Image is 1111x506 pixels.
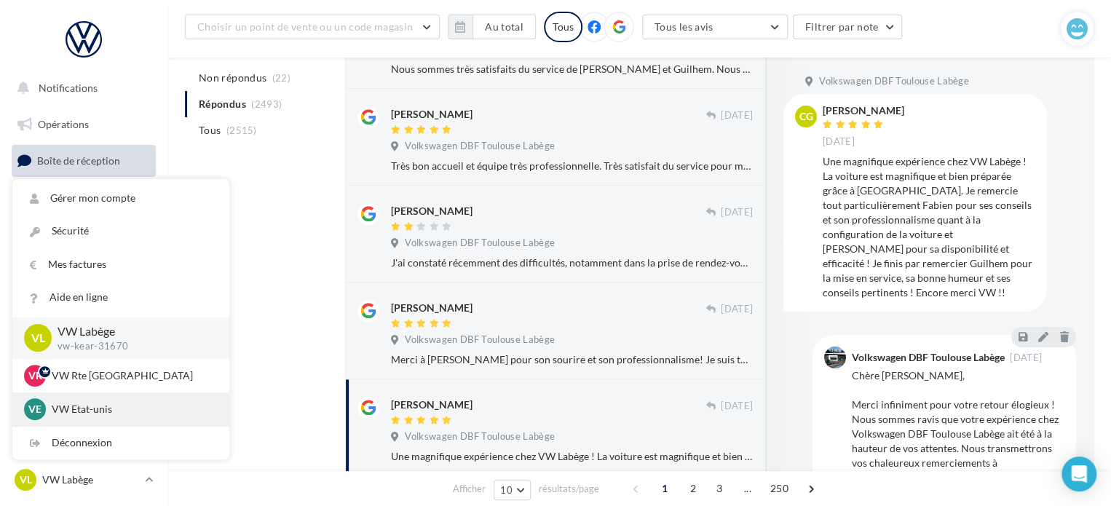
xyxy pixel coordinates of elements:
a: Médiathèque [9,291,159,322]
p: VW Labège [58,323,206,340]
div: [PERSON_NAME] [823,106,904,116]
div: J'ai constaté récemment des difficultés, notamment dans la prise de rendez-vous garage, je suis v... [391,256,753,270]
a: VL VW Labège [12,466,156,494]
span: CG [799,109,813,124]
div: Open Intercom Messenger [1061,456,1096,491]
span: [DATE] [721,400,753,413]
div: [PERSON_NAME] [391,398,473,412]
button: Au total [448,15,536,39]
span: résultats/page [539,482,599,496]
span: Boîte de réception [37,154,120,167]
span: 10 [500,484,513,496]
a: Gérer mon compte [12,182,229,215]
div: Tous [544,12,582,42]
span: Tous les avis [655,20,713,33]
span: VE [28,402,41,416]
span: Tous [199,123,221,138]
span: Volkswagen DBF Toulouse Labège [819,75,969,88]
span: [DATE] [1010,353,1042,363]
span: VR [28,368,42,383]
a: Mes factures [12,248,229,281]
span: ... [736,477,759,500]
button: Choisir un point de vente ou un code magasin [185,15,440,39]
button: Filtrer par note [793,15,903,39]
span: [DATE] [721,109,753,122]
a: Calendrier [9,328,159,358]
span: Opérations [38,118,89,130]
button: Notifications [9,73,153,103]
a: Boîte de réception [9,145,159,176]
p: VW Rte [GEOGRAPHIC_DATA] [52,368,212,383]
span: VL [20,473,32,487]
p: VW Etat-unis [52,402,212,416]
a: Opérations [9,109,159,140]
div: Très bon accueil et équipe très professionnelle. Très satisfait du service pour mon achat d'un vé... [391,159,753,173]
p: VW Labège [42,473,139,487]
span: [DATE] [823,135,855,149]
div: Une magnifique expérience chez VW Labège ! La voiture est magnifique et bien préparée grâce à [GE... [391,449,753,464]
span: 3 [708,477,731,500]
span: Volkswagen DBF Toulouse Labège [405,333,555,347]
a: Contacts [9,255,159,285]
span: 2 [681,477,705,500]
span: VL [31,330,45,347]
a: PLV et print personnalisable [9,363,159,406]
a: Aide en ligne [12,281,229,314]
button: Tous les avis [642,15,788,39]
button: Au total [473,15,536,39]
p: vw-kear-31670 [58,340,206,353]
a: Campagnes DataOnDemand [9,412,159,455]
div: Volkswagen DBF Toulouse Labège [852,352,1005,363]
div: [PERSON_NAME] [391,301,473,315]
div: [PERSON_NAME] [391,204,473,218]
span: 1 [653,477,676,500]
div: Merci à [PERSON_NAME] pour son sourire et son professionnalisme! Je suis toujours sereine quand e... [391,352,753,367]
span: (2515) [226,124,257,136]
a: Sécurité [12,215,229,248]
span: 250 [764,477,794,500]
span: [DATE] [721,303,753,316]
span: (22) [272,72,290,84]
button: 10 [494,480,531,500]
div: Une magnifique expérience chez VW Labège ! La voiture est magnifique et bien préparée grâce à [GE... [823,154,1035,300]
a: Campagnes [9,219,159,250]
span: Volkswagen DBF Toulouse Labège [405,237,555,250]
div: Nous sommes très satisfaits du service de [PERSON_NAME] et Guilhem. Nous avons acheté une polo d'... [391,62,753,76]
span: Non répondus [199,71,266,85]
span: [DATE] [721,206,753,219]
div: [PERSON_NAME] [391,107,473,122]
span: Volkswagen DBF Toulouse Labège [405,140,555,153]
a: Visibilité en ligne [9,183,159,213]
div: Déconnexion [12,427,229,459]
span: Afficher [453,482,486,496]
span: Choisir un point de vente ou un code magasin [197,20,413,33]
span: Notifications [39,82,98,94]
span: Volkswagen DBF Toulouse Labège [405,430,555,443]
